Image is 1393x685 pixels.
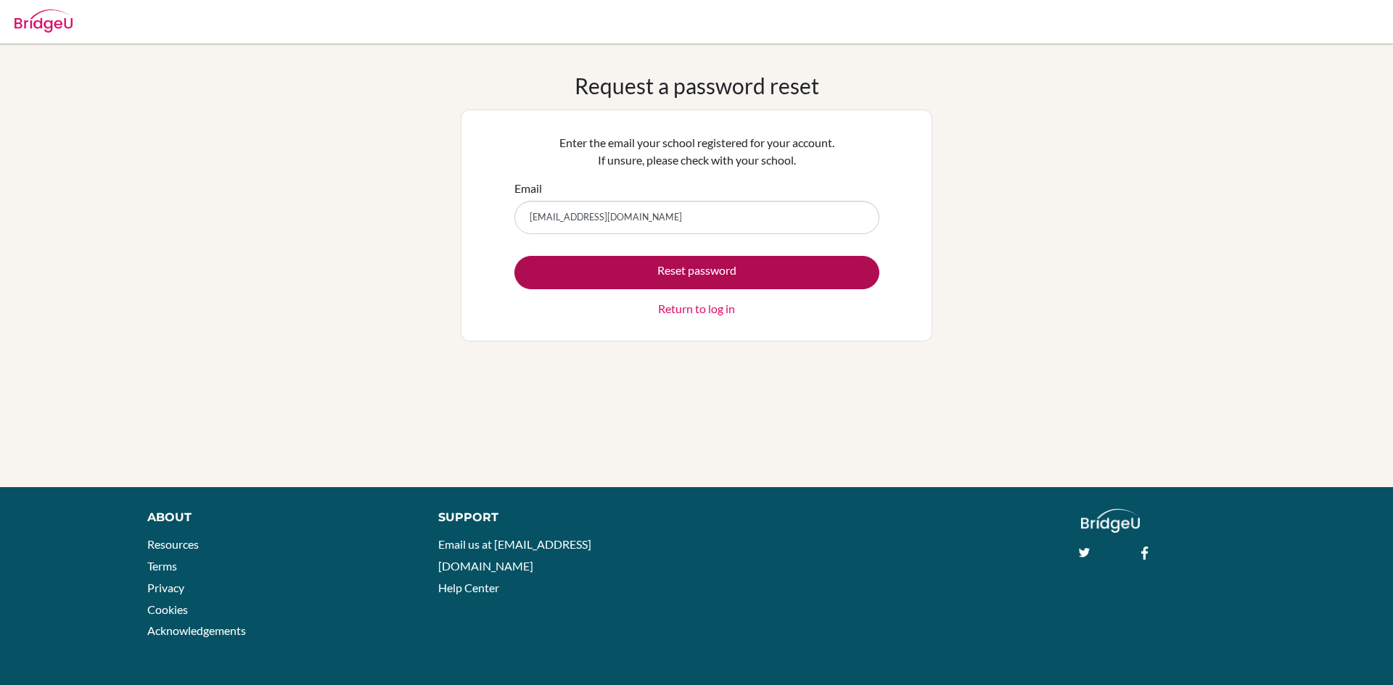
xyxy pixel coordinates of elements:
[147,623,246,637] a: Acknowledgements
[147,602,188,616] a: Cookies
[147,509,406,526] div: About
[147,537,199,551] a: Resources
[658,300,735,317] a: Return to log in
[147,581,184,594] a: Privacy
[1081,509,1140,533] img: logo_white@2x-f4f0deed5e89b7ecb1c2cc34c3e3d731f90f0f143d5ea2071677605dd97b5244.png
[514,256,879,289] button: Reset password
[438,509,680,526] div: Support
[575,72,819,99] h1: Request a password reset
[15,9,73,33] img: Bridge-U
[438,581,499,594] a: Help Center
[438,537,591,573] a: Email us at [EMAIL_ADDRESS][DOMAIN_NAME]
[514,180,542,197] label: Email
[147,559,177,573] a: Terms
[514,134,879,169] p: Enter the email your school registered for your account. If unsure, please check with your school.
